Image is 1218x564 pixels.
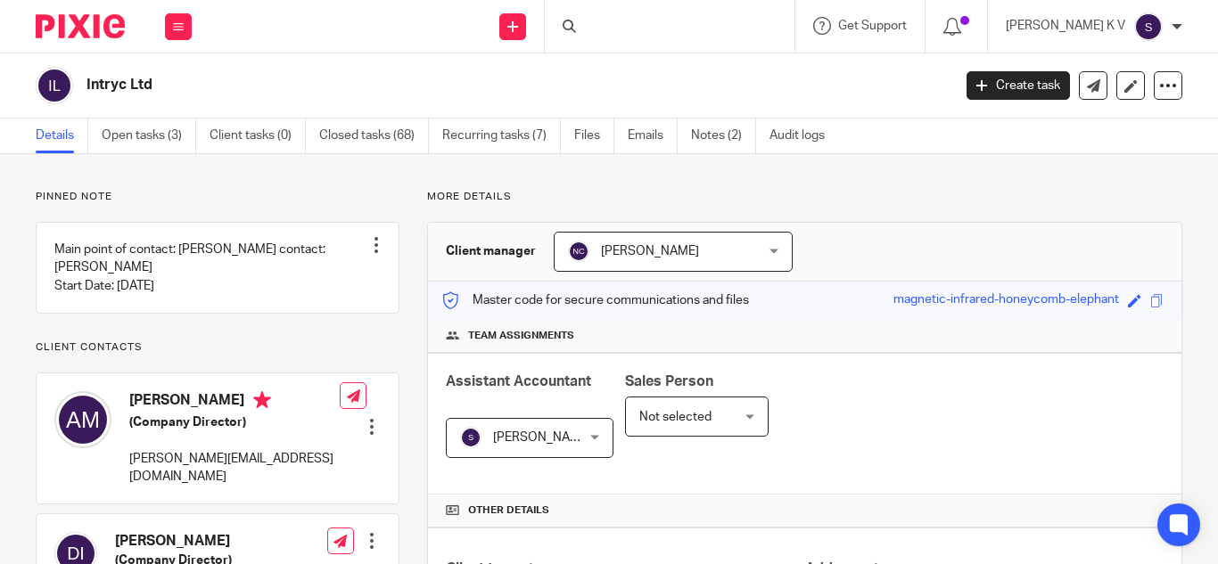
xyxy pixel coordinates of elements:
[210,119,306,153] a: Client tasks (0)
[36,340,399,355] p: Client contacts
[36,190,399,204] p: Pinned note
[838,20,907,32] span: Get Support
[625,374,713,388] span: Sales Person
[446,242,536,260] h3: Client manager
[460,427,481,448] img: svg%3E
[1134,12,1163,41] img: svg%3E
[639,411,712,423] span: Not selected
[86,76,769,94] h2: Intryc Ltd
[253,391,271,409] i: Primary
[129,413,340,431] h5: (Company Director)
[36,67,73,104] img: svg%3E
[601,245,699,257] span: [PERSON_NAME]
[628,119,678,153] a: Emails
[54,391,111,448] img: svg%3E
[115,532,232,551] h4: [PERSON_NAME]
[1006,17,1125,35] p: [PERSON_NAME] K V
[36,14,125,38] img: Pixie
[691,119,756,153] a: Notes (2)
[468,329,574,343] span: Team assignments
[574,119,614,153] a: Files
[427,190,1182,204] p: More details
[441,291,749,309] p: Master code for secure communications and files
[36,119,88,153] a: Details
[893,290,1119,311] div: magnetic-infrared-honeycomb-elephant
[568,241,589,262] img: svg%3E
[493,431,613,444] span: [PERSON_NAME] K V
[102,119,196,153] a: Open tasks (3)
[468,503,549,518] span: Other details
[319,119,429,153] a: Closed tasks (68)
[967,71,1070,100] a: Create task
[129,391,340,413] h4: [PERSON_NAME]
[446,374,591,388] span: Assistant Accountant
[129,450,340,486] p: [PERSON_NAME][EMAIL_ADDRESS][DOMAIN_NAME]
[442,119,561,153] a: Recurring tasks (7)
[769,119,838,153] a: Audit logs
